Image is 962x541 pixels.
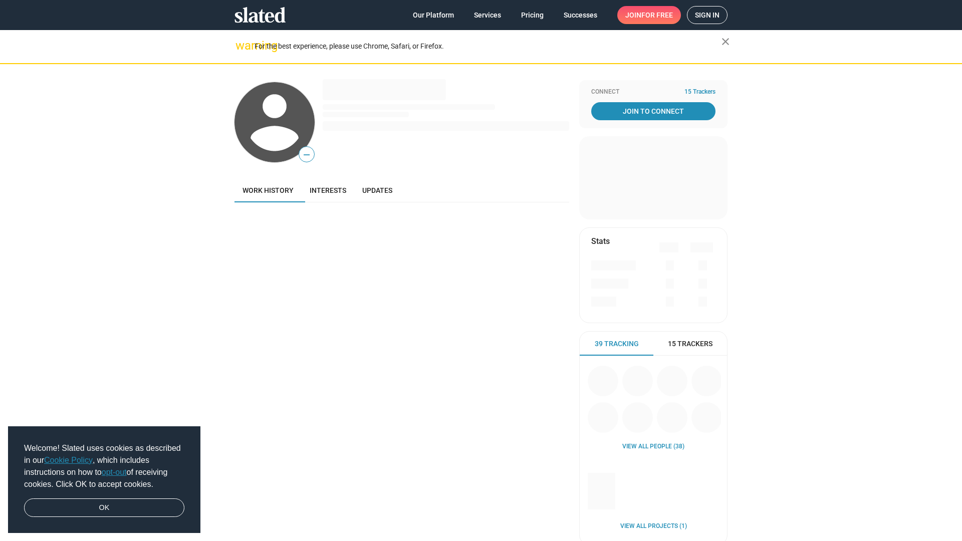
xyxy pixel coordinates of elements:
span: Join To Connect [593,102,713,120]
span: Sign in [695,7,719,24]
a: Joinfor free [617,6,681,24]
a: Our Platform [405,6,462,24]
a: dismiss cookie message [24,498,184,517]
mat-icon: warning [235,40,248,52]
a: Successes [556,6,605,24]
a: Pricing [513,6,552,24]
span: for free [641,6,673,24]
span: Welcome! Slated uses cookies as described in our , which includes instructions on how to of recei... [24,442,184,490]
div: cookieconsent [8,426,200,533]
a: Join To Connect [591,102,715,120]
div: For the best experience, please use Chrome, Safari, or Firefox. [255,40,722,53]
span: Updates [362,186,392,194]
span: — [299,148,314,161]
span: Our Platform [413,6,454,24]
a: Cookie Policy [44,456,93,464]
span: Services [474,6,501,24]
a: Interests [302,178,354,202]
span: Join [625,6,673,24]
span: Interests [310,186,346,194]
span: Successes [564,6,597,24]
mat-card-title: Stats [591,236,610,246]
a: View all Projects (1) [620,522,687,530]
a: opt-out [102,468,127,476]
span: 15 Trackers [668,339,712,349]
div: Connect [591,88,715,96]
a: Sign in [687,6,728,24]
a: Work history [234,178,302,202]
span: Pricing [521,6,544,24]
a: View all People (38) [622,443,684,451]
span: Work history [243,186,294,194]
a: Updates [354,178,400,202]
mat-icon: close [719,36,732,48]
a: Services [466,6,509,24]
span: 39 Tracking [595,339,639,349]
span: 15 Trackers [684,88,715,96]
